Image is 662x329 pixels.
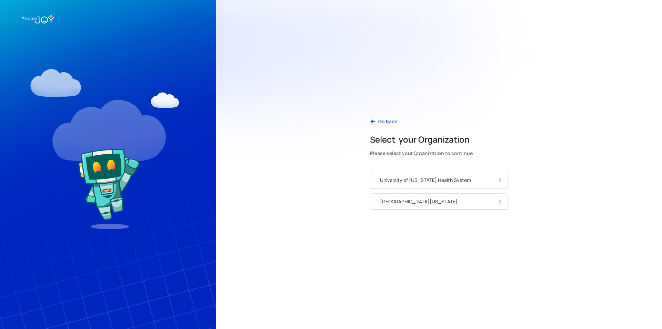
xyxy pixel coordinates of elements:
[364,114,402,128] a: Go back
[378,118,397,125] div: Go back
[370,134,473,145] h2: Select your Organization
[370,172,508,188] a: University of [US_STATE] Health System
[370,148,473,158] div: Please select your Organization to continue
[380,177,471,184] div: University of [US_STATE] Health System
[370,193,508,210] a: [GEOGRAPHIC_DATA][US_STATE]
[380,198,458,205] div: [GEOGRAPHIC_DATA][US_STATE]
